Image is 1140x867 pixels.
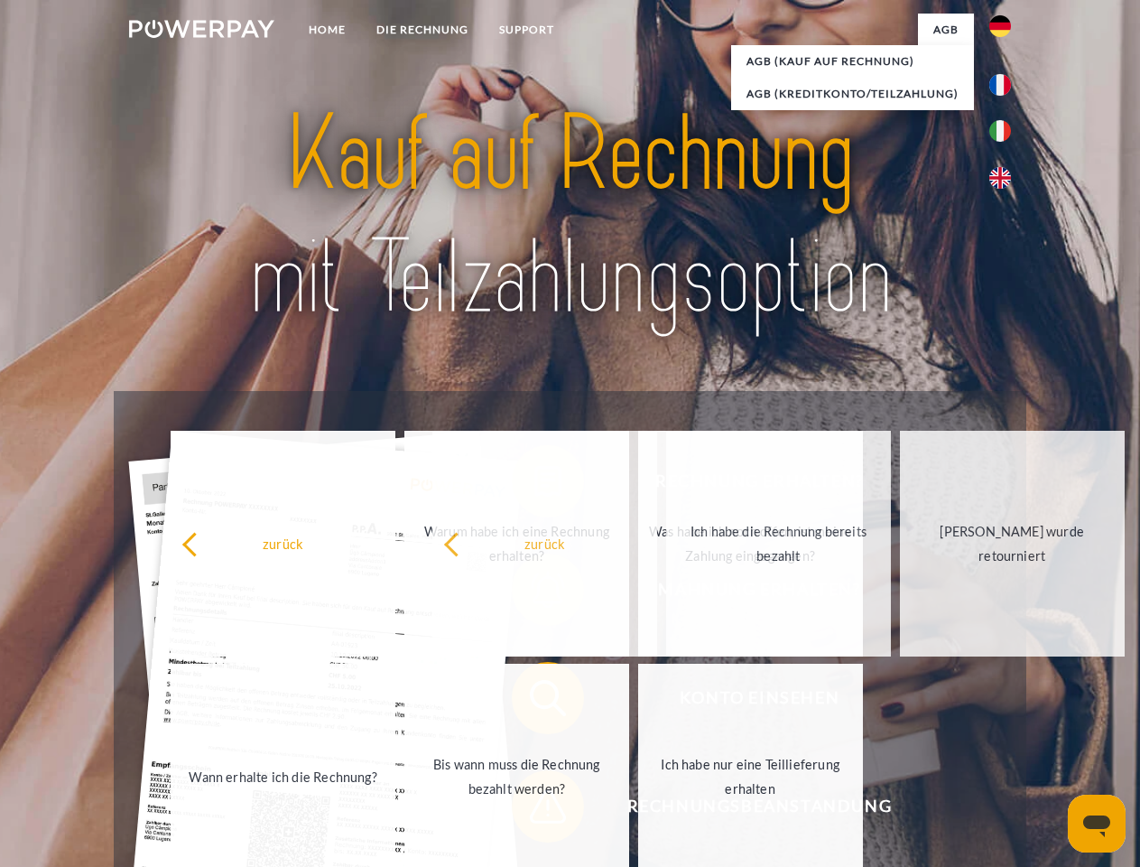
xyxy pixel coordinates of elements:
[989,120,1011,142] img: it
[677,519,880,568] div: Ich habe die Rechnung bereits bezahlt
[1068,795,1126,853] iframe: Schaltfläche zum Öffnen des Messaging-Fensters
[181,531,385,555] div: zurück
[649,752,852,801] div: Ich habe nur eine Teillieferung erhalten
[172,87,968,346] img: title-powerpay_de.svg
[443,531,646,555] div: zurück
[731,78,974,110] a: AGB (Kreditkonto/Teilzahlung)
[484,14,570,46] a: SUPPORT
[989,167,1011,189] img: en
[911,519,1114,568] div: [PERSON_NAME] wurde retourniert
[918,14,974,46] a: agb
[181,764,385,788] div: Wann erhalte ich die Rechnung?
[989,74,1011,96] img: fr
[415,752,618,801] div: Bis wann muss die Rechnung bezahlt werden?
[731,45,974,78] a: AGB (Kauf auf Rechnung)
[129,20,274,38] img: logo-powerpay-white.svg
[361,14,484,46] a: DIE RECHNUNG
[989,15,1011,37] img: de
[293,14,361,46] a: Home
